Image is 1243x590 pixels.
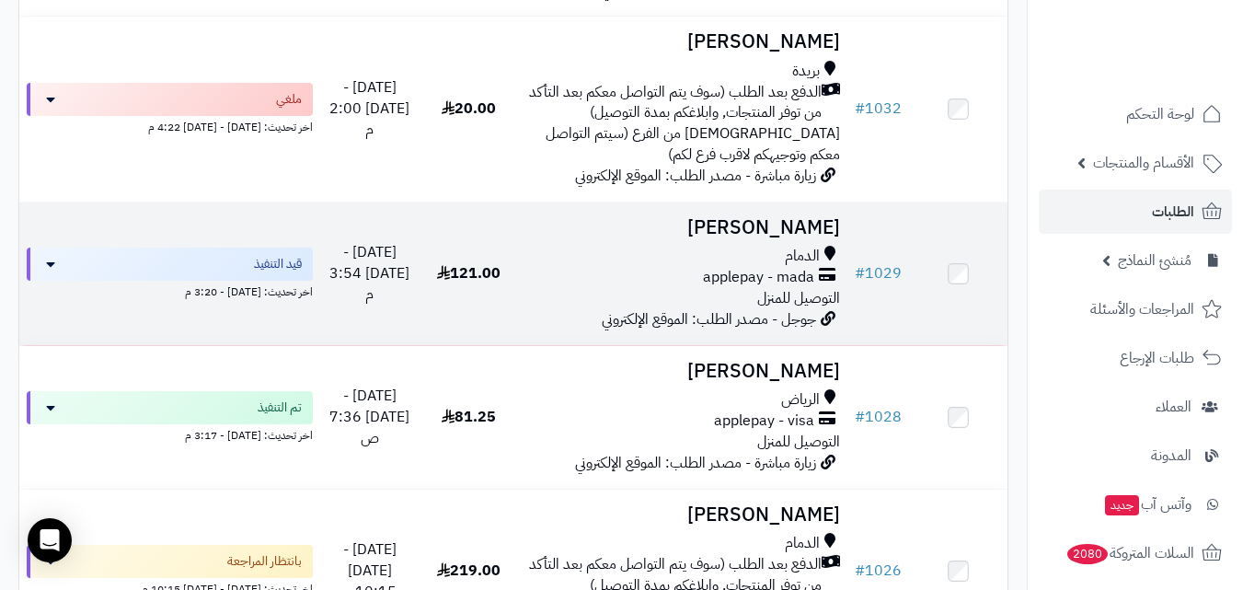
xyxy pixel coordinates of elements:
[329,76,409,141] span: [DATE] - [DATE] 2:00 م
[276,90,302,109] span: ملغي
[1067,544,1108,564] span: 2080
[27,424,313,444] div: اخر تحديث: [DATE] - 3:17 م
[602,308,816,330] span: جوجل - مصدر الطلب: الموقع الإلكتروني
[1151,443,1191,469] span: المدونة
[27,281,313,300] div: اخر تحديث: [DATE] - 3:20 م
[442,98,496,120] span: 20.00
[1103,492,1191,517] span: وآتس آب
[855,406,902,428] a: #1028
[329,385,409,449] span: [DATE] - [DATE] 7:36 ص
[855,98,865,120] span: #
[1152,199,1194,225] span: الطلبات
[525,361,840,382] h3: [PERSON_NAME]
[575,452,816,474] span: زيارة مباشرة - مصدر الطلب: الموقع الإلكتروني
[855,560,902,582] a: #1026
[714,411,814,432] span: applepay - visa
[781,389,820,411] span: الرياض
[1120,345,1194,371] span: طلبات الإرجاع
[1039,287,1232,331] a: المراجعات والأسئلة
[258,399,302,417] span: تم التنفيذ
[329,241,409,306] span: [DATE] - [DATE] 3:54 م
[575,165,816,187] span: زيارة مباشرة - مصدر الطلب: الموقع الإلكتروني
[227,552,302,571] span: بانتظار المراجعة
[437,262,501,284] span: 121.00
[1093,150,1194,176] span: الأقسام والمنتجات
[1126,101,1194,127] span: لوحة التحكم
[28,518,72,562] div: Open Intercom Messenger
[855,560,865,582] span: #
[785,246,820,267] span: الدمام
[1156,394,1191,420] span: العملاء
[757,287,840,309] span: التوصيل للمنزل
[855,98,902,120] a: #1032
[1039,482,1232,526] a: وآتس آبجديد
[27,116,313,135] div: اخر تحديث: [DATE] - [DATE] 4:22 م
[525,82,822,124] span: الدفع بعد الطلب (سوف يتم التواصل معكم بعد التأكد من توفر المنتجات, وابلاغكم بمدة التوصيل)
[855,406,865,428] span: #
[1039,336,1232,380] a: طلبات الإرجاع
[254,255,302,273] span: قيد التنفيذ
[1118,248,1191,273] span: مُنشئ النماذج
[1039,385,1232,429] a: العملاء
[437,560,501,582] span: 219.00
[525,31,840,52] h3: [PERSON_NAME]
[757,431,840,453] span: التوصيل للمنزل
[792,61,820,82] span: بريدة
[1039,531,1232,575] a: السلات المتروكة2080
[546,122,840,166] span: [DEMOGRAPHIC_DATA] من الفرع (سيتم التواصل معكم وتوجيهكم لاقرب فرع لكم)
[525,217,840,238] h3: [PERSON_NAME]
[1039,92,1232,136] a: لوحة التحكم
[855,262,865,284] span: #
[442,406,496,428] span: 81.25
[1039,434,1232,478] a: المدونة
[855,262,902,284] a: #1029
[1090,296,1194,322] span: المراجعات والأسئلة
[703,267,814,288] span: applepay - mada
[1039,190,1232,234] a: الطلبات
[525,504,840,526] h3: [PERSON_NAME]
[785,533,820,554] span: الدمام
[1065,540,1194,566] span: السلات المتروكة
[1118,47,1226,86] img: logo-2.png
[1105,495,1139,515] span: جديد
